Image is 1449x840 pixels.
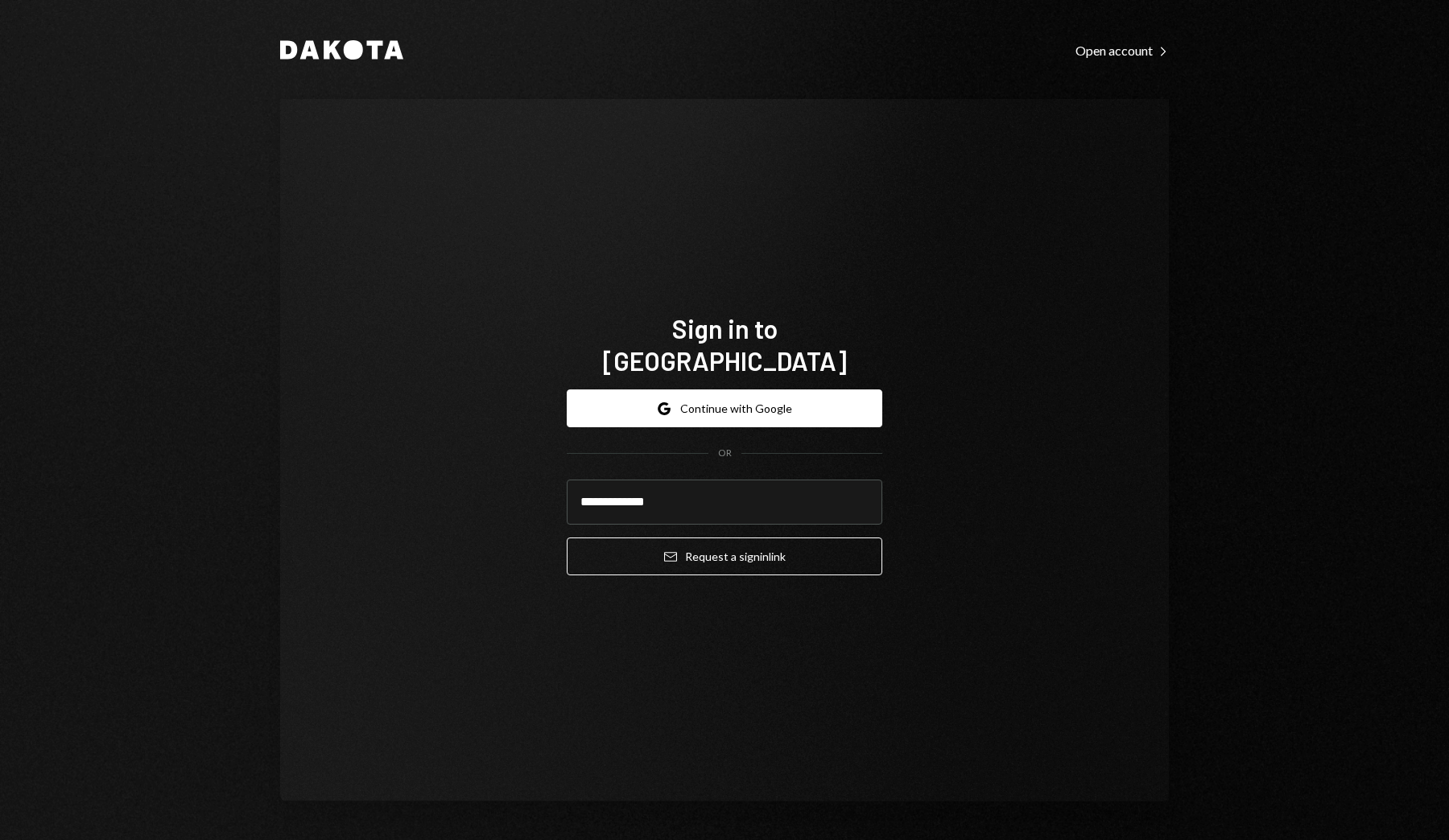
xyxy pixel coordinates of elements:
div: Open account [1075,43,1169,59]
a: Open account [1075,41,1169,59]
button: Continue with Google [567,389,882,427]
button: Request a signinlink [567,537,882,575]
h1: Sign in to [GEOGRAPHIC_DATA] [567,312,882,377]
div: OR [718,447,732,460]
